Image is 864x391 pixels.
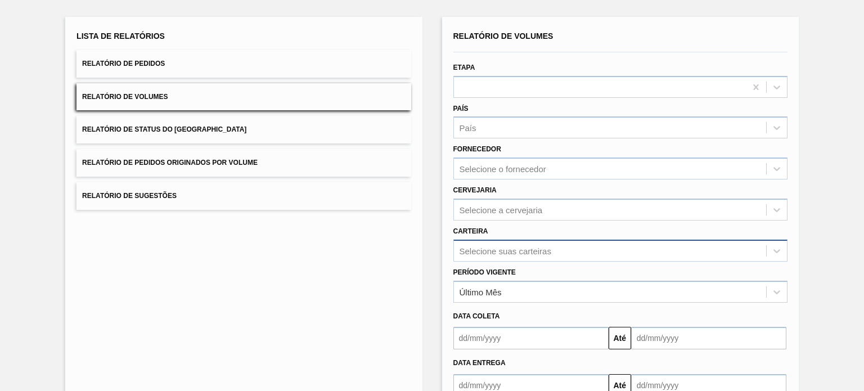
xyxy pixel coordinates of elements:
label: Cervejaria [453,186,497,194]
div: Último Mês [460,287,502,296]
span: Relatório de Pedidos Originados por Volume [82,159,258,167]
span: Data entrega [453,359,506,367]
button: Até [609,327,631,349]
label: Fornecedor [453,145,501,153]
div: Selecione o fornecedor [460,164,546,174]
button: Relatório de Sugestões [76,182,411,210]
div: Selecione suas carteiras [460,246,551,255]
span: Relatório de Pedidos [82,60,165,68]
div: País [460,123,476,133]
button: Relatório de Pedidos Originados por Volume [76,149,411,177]
button: Relatório de Status do [GEOGRAPHIC_DATA] [76,116,411,143]
div: Selecione a cervejaria [460,205,543,214]
span: Data coleta [453,312,500,320]
label: País [453,105,469,113]
label: Etapa [453,64,475,71]
input: dd/mm/yyyy [631,327,786,349]
button: Relatório de Volumes [76,83,411,111]
span: Lista de Relatórios [76,32,165,41]
label: Carteira [453,227,488,235]
label: Período Vigente [453,268,516,276]
button: Relatório de Pedidos [76,50,411,78]
span: Relatório de Volumes [82,93,168,101]
span: Relatório de Volumes [453,32,553,41]
input: dd/mm/yyyy [453,327,609,349]
span: Relatório de Status do [GEOGRAPHIC_DATA] [82,125,246,133]
span: Relatório de Sugestões [82,192,177,200]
